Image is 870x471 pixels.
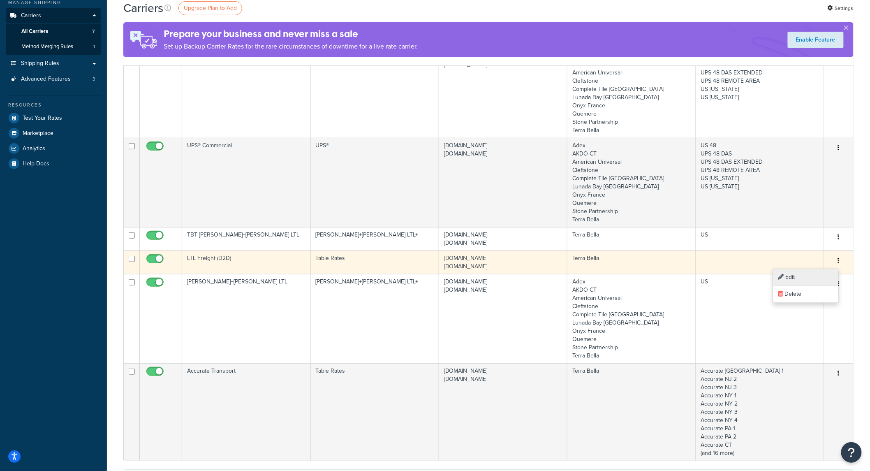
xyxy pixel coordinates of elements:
[6,39,101,54] li: Method Merging Rules
[182,227,310,251] td: TBT [PERSON_NAME]+[PERSON_NAME] LTL
[311,251,439,274] td: Table Rates
[92,28,95,35] span: 7
[439,363,567,461] td: [DOMAIN_NAME] [DOMAIN_NAME]
[182,274,310,363] td: [PERSON_NAME]+[PERSON_NAME] LTL
[21,76,71,83] span: Advanced Features
[21,12,41,19] span: Carriers
[23,130,53,137] span: Marketplace
[6,24,101,39] a: All Carriers 7
[123,22,164,57] img: ad-rules-rateshop-fe6ec290ccb7230408bd80ed9643f0289d75e0ffd9eb532fc0e269fcd187b520.png
[788,32,844,48] a: Enable Feature
[164,41,418,52] p: Set up Backup Carrier Rates for the rare circumstances of downtime for a live rate carrier.
[6,102,101,109] div: Resources
[567,274,696,363] td: Adex AKDO CT American Universal Cleftstone Complete Tile [GEOGRAPHIC_DATA] Lunada Bay [GEOGRAPHIC...
[567,227,696,251] td: Terra Bella
[182,363,310,461] td: Accurate Transport
[21,43,73,50] span: Method Merging Rules
[439,251,567,274] td: [DOMAIN_NAME] [DOMAIN_NAME]
[23,160,49,167] span: Help Docs
[6,8,101,55] li: Carriers
[6,8,101,23] a: Carriers
[6,24,101,39] li: All Carriers
[773,269,838,286] a: Edit
[841,442,862,463] button: Open Resource Center
[773,286,838,303] a: Delete
[311,227,439,251] td: [PERSON_NAME]+[PERSON_NAME] LTL+
[696,274,824,363] td: US
[696,363,824,461] td: Accurate [GEOGRAPHIC_DATA] 1 Accurate NJ 2 Accurate NJ 3 Accurate NY 1 Accurate NY 2 Accurate NY ...
[311,138,439,227] td: UPS®
[439,49,567,138] td: [DOMAIN_NAME] [DOMAIN_NAME]
[184,4,237,12] span: Upgrade Plan to Add
[6,111,101,125] a: Test Your Rates
[6,126,101,141] a: Marketplace
[6,72,101,87] li: Advanced Features
[23,145,45,152] span: Analytics
[696,227,824,251] td: US
[311,49,439,138] td: UPS®
[6,141,101,156] a: Analytics
[439,227,567,251] td: [DOMAIN_NAME] [DOMAIN_NAME]
[439,138,567,227] td: [DOMAIN_NAME] [DOMAIN_NAME]
[311,363,439,461] td: Table Rates
[21,60,59,67] span: Shipping Rules
[6,156,101,171] a: Help Docs
[182,138,310,227] td: UPS® Commercial
[178,1,242,15] a: Upgrade Plan to Add
[567,138,696,227] td: Adex AKDO CT American Universal Cleftstone Complete Tile [GEOGRAPHIC_DATA] Lunada Bay [GEOGRAPHIC...
[21,28,48,35] span: All Carriers
[182,49,310,138] td: UPS® Express & Resid
[696,49,824,138] td: US 48 UPS 48 DAS UPS 48 DAS EXTENDED UPS 48 REMOTE AREA US [US_STATE] US [US_STATE]
[567,49,696,138] td: Adex AKDO CT American Universal Cleftstone Complete Tile [GEOGRAPHIC_DATA] Lunada Bay [GEOGRAPHIC...
[93,43,95,50] span: 1
[23,115,62,122] span: Test Your Rates
[182,251,310,274] td: LTL Freight (D2D)
[567,363,696,461] td: Terra Bella
[311,274,439,363] td: [PERSON_NAME]+[PERSON_NAME] LTL+
[439,274,567,363] td: [DOMAIN_NAME] [DOMAIN_NAME]
[6,39,101,54] a: Method Merging Rules 1
[164,27,418,41] h4: Prepare your business and never miss a sale
[6,56,101,71] a: Shipping Rules
[93,76,95,83] span: 3
[696,138,824,227] td: US 48 UPS 48 DAS UPS 48 DAS EXTENDED UPS 48 REMOTE AREA US [US_STATE] US [US_STATE]
[567,251,696,274] td: Terra Bella
[6,72,101,87] a: Advanced Features 3
[828,2,854,14] a: Settings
